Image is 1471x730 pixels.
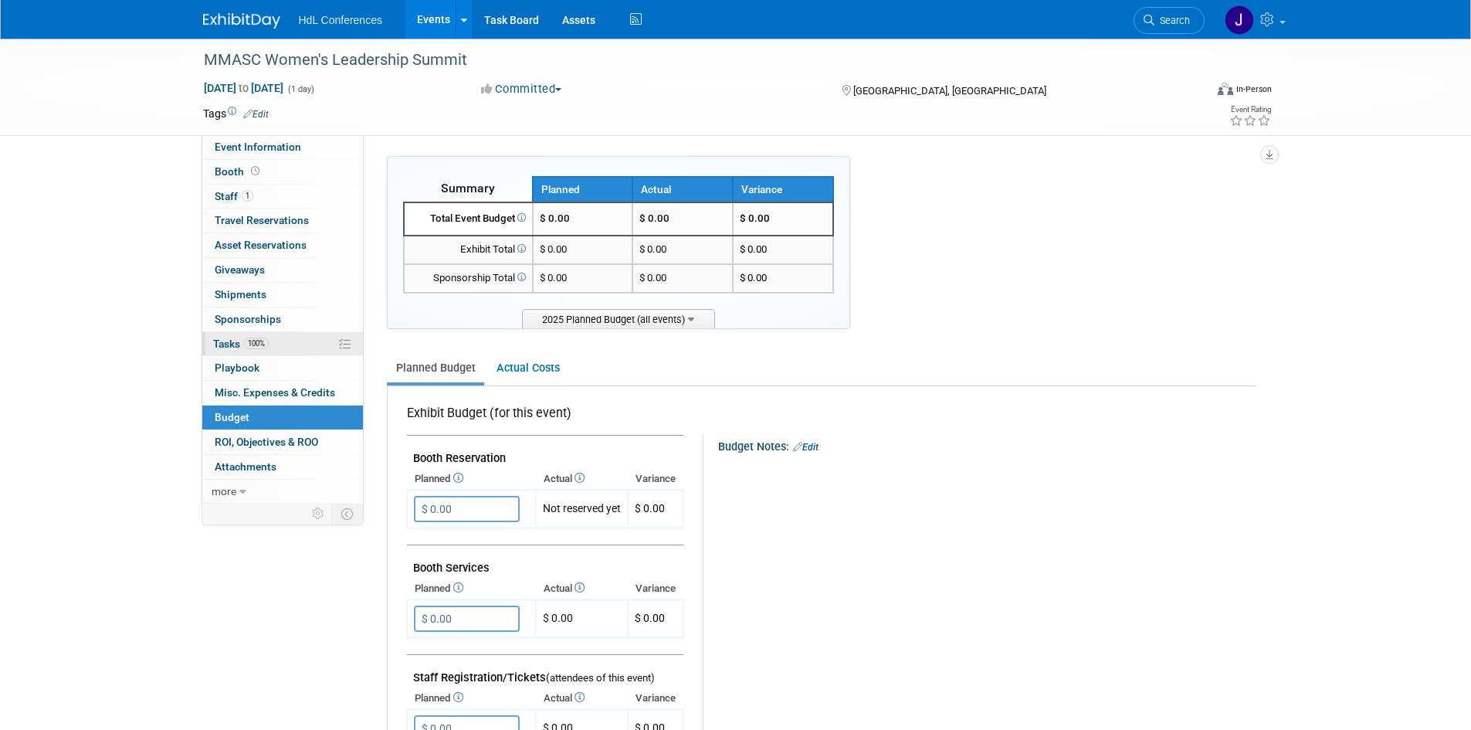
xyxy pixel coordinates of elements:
[248,165,263,177] span: Booth not reserved yet
[793,442,819,453] a: Edit
[628,468,683,490] th: Variance
[243,109,269,120] a: Edit
[202,307,363,331] a: Sponsorships
[213,338,269,350] span: Tasks
[1229,106,1271,114] div: Event Rating
[305,504,332,524] td: Personalize Event Tab Strip
[331,504,363,524] td: Toggle Event Tabs
[215,411,249,423] span: Budget
[203,106,269,121] td: Tags
[203,81,284,95] span: [DATE] [DATE]
[635,502,665,514] span: $ 0.00
[202,356,363,380] a: Playbook
[215,460,276,473] span: Attachments
[202,209,363,233] a: Travel Reservations
[540,212,570,224] span: $ 0.00
[536,600,628,638] td: $ 0.00
[540,272,567,284] span: $ 0.00
[244,338,269,349] span: 100%
[202,135,363,159] a: Event Information
[407,655,683,688] td: Staff Registration/Tickets
[202,406,363,430] a: Budget
[202,381,363,405] a: Misc. Expenses & Credits
[236,82,251,94] span: to
[536,578,628,599] th: Actual
[635,612,665,624] span: $ 0.00
[202,430,363,454] a: ROI, Objectives & ROO
[387,354,484,382] a: Planned Budget
[1154,15,1190,26] span: Search
[215,263,265,276] span: Giveaways
[411,243,526,257] div: Exhibit Total
[740,243,767,255] span: $ 0.00
[215,436,318,448] span: ROI, Objectives & ROO
[632,264,733,293] td: $ 0.00
[202,233,363,257] a: Asset Reservations
[286,84,314,94] span: (1 day)
[198,46,1181,74] div: MMASC Women's Leadership Summit
[202,185,363,209] a: Staff1
[215,313,281,325] span: Sponsorships
[1218,83,1233,95] img: Format-Inperson.png
[215,141,301,153] span: Event Information
[441,181,495,195] span: Summary
[853,85,1046,97] span: [GEOGRAPHIC_DATA], [GEOGRAPHIC_DATA]
[1113,80,1273,104] div: Event Format
[202,455,363,479] a: Attachments
[215,165,263,178] span: Booth
[407,545,683,579] td: Booth Services
[536,491,628,528] td: Not reserved yet
[215,386,335,399] span: Misc. Expenses & Credits
[1134,7,1205,34] a: Search
[546,672,655,684] span: (attendees of this event)
[536,688,628,709] th: Actual
[407,468,536,490] th: Planned
[203,13,280,29] img: ExhibitDay
[215,214,309,226] span: Travel Reservations
[411,271,526,286] div: Sponsorship Total
[628,688,683,709] th: Variance
[202,283,363,307] a: Shipments
[1235,83,1272,95] div: In-Person
[407,578,536,599] th: Planned
[733,177,833,202] th: Variance
[212,485,236,497] span: more
[411,212,526,226] div: Total Event Budget
[215,239,307,251] span: Asset Reservations
[522,309,715,328] span: 2025 Planned Budget (all events)
[628,578,683,599] th: Variance
[1225,5,1254,35] img: Johnny Nguyen
[215,288,266,300] span: Shipments
[407,688,536,709] th: Planned
[299,14,382,26] span: HdL Conferences
[487,354,568,382] a: Actual Costs
[202,160,363,184] a: Booth
[407,405,677,430] div: Exhibit Budget (for this event)
[536,468,628,490] th: Actual
[215,362,259,374] span: Playbook
[740,212,770,224] span: $ 0.00
[202,258,363,282] a: Giveaways
[540,243,567,255] span: $ 0.00
[202,332,363,356] a: Tasks100%
[407,436,683,469] td: Booth Reservation
[242,190,253,202] span: 1
[476,81,568,97] button: Committed
[202,480,363,504] a: more
[632,202,733,236] td: $ 0.00
[533,177,633,202] th: Planned
[718,435,1256,455] div: Budget Notes:
[740,272,767,284] span: $ 0.00
[632,236,733,264] td: $ 0.00
[215,190,253,202] span: Staff
[632,177,733,202] th: Actual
